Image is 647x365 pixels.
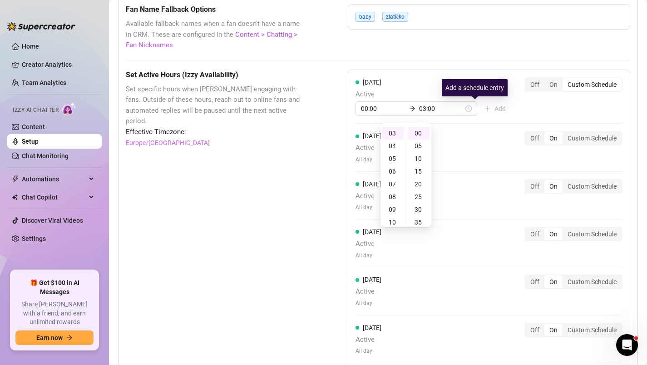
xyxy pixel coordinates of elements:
[15,330,94,345] button: Earn nowarrow-right
[356,251,381,260] span: All day
[382,140,404,152] div: 04
[356,347,381,355] span: All day
[363,79,381,86] span: [DATE]
[563,275,622,288] div: Custom Schedule
[22,235,46,242] a: Settings
[544,228,563,240] div: On
[66,335,73,341] span: arrow-right
[524,131,622,145] div: segmented control
[563,78,622,91] div: Custom Schedule
[382,203,404,216] div: 09
[22,43,39,50] a: Home
[382,190,404,203] div: 08
[22,79,66,86] a: Team Analytics
[126,70,302,80] h5: Set Active Hours (Izzy Availability)
[36,334,63,341] span: Earn now
[419,104,464,114] input: End time
[382,152,404,165] div: 05
[356,335,381,345] span: Active
[477,101,513,116] button: Add
[524,323,622,337] div: segmented control
[22,123,45,130] a: Content
[356,155,381,164] span: All day
[544,78,563,91] div: On
[363,228,381,235] span: [DATE]
[408,190,430,203] div: 25
[409,105,415,112] span: arrow-right
[382,178,404,190] div: 07
[126,138,210,148] a: Europe/[GEOGRAPHIC_DATA]
[563,228,622,240] div: Custom Schedule
[524,275,622,289] div: segmented control
[525,275,544,288] div: Off
[363,180,381,188] span: [DATE]
[382,216,404,229] div: 10
[408,127,430,140] div: 00
[12,194,18,200] img: Chat Copilot
[408,140,430,152] div: 05
[382,165,404,178] div: 06
[13,106,59,115] span: Izzy AI Chatter
[544,324,563,336] div: On
[563,180,622,193] div: Custom Schedule
[15,279,94,296] span: 🎁 Get $100 in AI Messages
[22,190,86,205] span: Chat Copilot
[356,89,513,100] span: Active
[126,127,302,138] span: Effective Timezone:
[22,172,86,186] span: Automations
[544,132,563,145] div: On
[22,138,39,145] a: Setup
[361,104,405,114] input: Start time
[126,84,302,127] span: Set specific hours when [PERSON_NAME] engaging with fans. Outside of these hours, reach out to on...
[525,324,544,336] div: Off
[408,165,430,178] div: 15
[525,132,544,145] div: Off
[524,179,622,194] div: segmented control
[22,217,83,224] a: Discover Viral Videos
[408,178,430,190] div: 20
[525,180,544,193] div: Off
[126,19,302,51] span: Available fallback names when a fan doesn't have a name in CRM. These are configured in the .
[524,227,622,241] div: segmented control
[7,22,75,31] img: logo-BBDzfeDw.svg
[356,12,375,22] span: baby
[363,276,381,283] span: [DATE]
[356,203,381,212] span: All day
[363,324,381,331] span: [DATE]
[382,12,408,22] span: zlatíčko
[525,228,544,240] div: Off
[12,175,19,183] span: thunderbolt
[442,79,508,96] div: Add a schedule entry
[563,132,622,145] div: Custom Schedule
[525,78,544,91] div: Off
[544,275,563,288] div: On
[15,300,94,327] span: Share [PERSON_NAME] with a friend, and earn unlimited rewards
[22,152,69,160] a: Chat Monitoring
[356,286,381,297] span: Active
[382,127,404,140] div: 03
[408,216,430,229] div: 35
[408,152,430,165] div: 10
[524,77,622,92] div: segmented control
[62,102,76,115] img: AI Chatter
[563,324,622,336] div: Custom Schedule
[408,203,430,216] div: 30
[356,299,381,308] span: All day
[356,143,381,154] span: Active
[356,191,381,202] span: Active
[616,334,638,356] iframe: Intercom live chat
[22,57,94,72] a: Creator Analytics
[126,4,302,15] h5: Fan Name Fallback Options
[356,239,381,250] span: Active
[363,132,381,140] span: [DATE]
[544,180,563,193] div: On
